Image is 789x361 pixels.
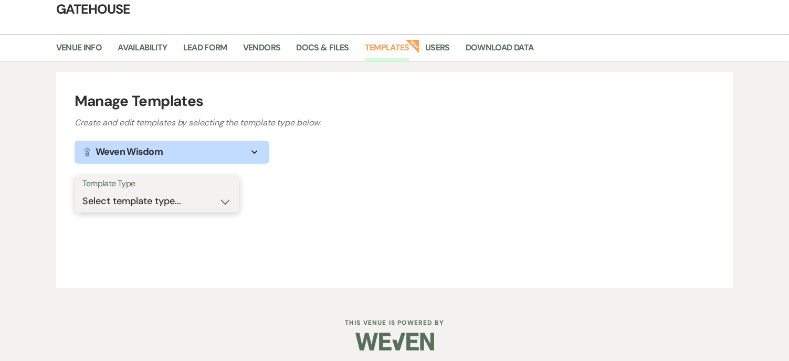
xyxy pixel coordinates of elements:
[243,41,281,61] a: Vendors
[355,323,434,360] img: Weven Logo
[82,176,232,192] label: Template Type
[296,41,349,61] a: Docs & Files
[96,145,163,159] h1: Weven Wisdom
[425,41,450,61] a: Users
[118,41,167,61] a: Availability
[405,38,420,53] strong: New
[365,41,409,61] a: Templates
[75,90,715,112] h1: Manage Templates
[466,41,534,61] a: Download Data
[75,116,715,129] h3: Create and edit templates by selecting the template type below.
[75,141,269,164] button: Weven Wisdom
[56,41,102,61] a: Venue Info
[183,41,227,61] a: Lead Form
